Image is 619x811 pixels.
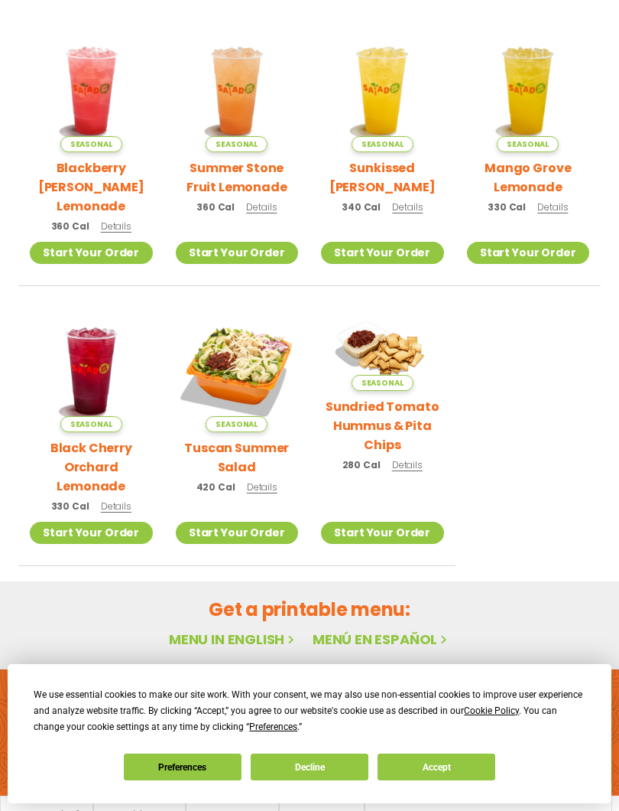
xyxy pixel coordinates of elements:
[176,438,299,477] h2: Tuscan Summer Salad
[60,136,122,152] span: Seasonal
[176,29,299,152] img: Product photo for Summer Stone Fruit Lemonade
[124,754,241,780] button: Preferences
[249,721,297,732] span: Preferences
[321,29,444,152] img: Product photo for Sunkissed Yuzu Lemonade
[30,438,153,496] h2: Black Cherry Orchard Lemonade
[176,242,299,264] a: Start Your Order
[321,309,444,391] img: Product photo for Sundried Tomato Hummus & Pita Chips
[537,200,568,213] span: Details
[60,416,122,432] span: Seasonal
[464,705,519,716] span: Cookie Policy
[30,29,153,152] img: Product photo for Blackberry Bramble Lemonade
[321,397,444,454] h2: Sundried Tomato Hummus & Pita Chips
[378,754,495,780] button: Accept
[352,375,413,391] span: Seasonal
[30,522,153,544] a: Start Your Order
[467,242,590,264] a: Start Your Order
[467,29,590,152] img: Product photo for Mango Grove Lemonade
[51,500,89,513] span: 330 Cal
[392,200,423,213] span: Details
[34,687,585,735] div: We use essential cookies to make our site work. With your consent, we may also use non-essential ...
[176,522,299,544] a: Start Your Order
[101,500,131,513] span: Details
[176,158,299,197] h2: Summer Stone Fruit Lemonade
[30,158,153,216] h2: Blackberry [PERSON_NAME] Lemonade
[497,136,559,152] span: Seasonal
[321,242,444,264] a: Start Your Order
[313,630,450,649] a: Menú en español
[488,200,526,214] span: 330 Cal
[30,309,153,432] img: Product photo for Black Cherry Orchard Lemonade
[352,136,413,152] span: Seasonal
[196,480,235,494] span: 420 Cal
[169,630,297,649] a: Menu in English
[321,158,444,197] h2: Sunkissed [PERSON_NAME]
[30,242,153,264] a: Start Your Order
[342,200,381,214] span: 340 Cal
[196,200,235,214] span: 360 Cal
[8,664,611,803] div: Cookie Consent Prompt
[18,596,601,623] h2: Get a printable menu:
[342,458,381,472] span: 280 Cal
[246,200,277,213] span: Details
[467,158,590,197] h2: Mango Grove Lemonade
[392,458,423,471] span: Details
[321,522,444,544] a: Start Your Order
[251,754,368,780] button: Decline
[247,480,277,493] span: Details
[176,309,299,432] img: Product photo for Tuscan Summer Salad
[206,416,267,432] span: Seasonal
[101,220,131,233] span: Details
[51,220,89,233] span: 360 Cal
[206,136,267,152] span: Seasonal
